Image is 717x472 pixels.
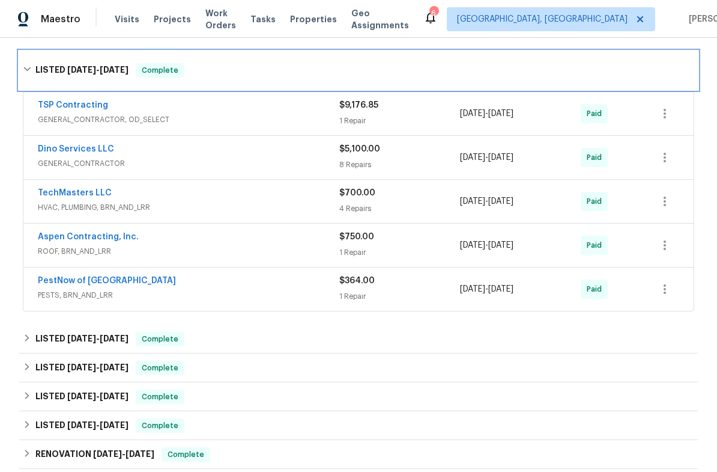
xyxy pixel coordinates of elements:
[339,203,460,215] div: 4 Repairs
[339,159,460,171] div: 8 Repairs
[137,391,183,403] span: Complete
[19,382,698,411] div: LISTED [DATE]-[DATE]Complete
[38,189,112,197] a: TechMasters LLC
[67,334,129,343] span: -
[67,392,129,400] span: -
[35,361,129,375] h6: LISTED
[100,421,129,429] span: [DATE]
[38,145,114,153] a: Dino Services LLC
[67,363,129,372] span: -
[339,189,375,197] span: $700.00
[38,101,108,109] a: TSP Contracting
[429,7,438,19] div: 6
[587,152,607,164] span: Paid
[100,66,129,74] span: [DATE]
[35,418,129,433] h6: LISTED
[67,363,96,372] span: [DATE]
[41,13,80,25] span: Maestro
[460,239,513,251] span: -
[154,13,191,25] span: Projects
[38,114,339,126] span: GENERAL_CONTRACTOR, OD_SELECT
[488,197,513,206] span: [DATE]
[460,283,513,295] span: -
[137,64,183,76] span: Complete
[457,13,628,25] span: [GEOGRAPHIC_DATA], [GEOGRAPHIC_DATA]
[587,195,607,207] span: Paid
[339,115,460,127] div: 1 Repair
[67,334,96,343] span: [DATE]
[587,239,607,251] span: Paid
[488,285,513,293] span: [DATE]
[38,277,176,285] a: PestNow of [GEOGRAPHIC_DATA]
[100,363,129,372] span: [DATE]
[205,7,236,31] span: Work Orders
[460,108,513,120] span: -
[339,145,380,153] span: $5,100.00
[38,233,139,241] a: Aspen Contracting, Inc.
[67,421,96,429] span: [DATE]
[460,195,513,207] span: -
[100,334,129,343] span: [DATE]
[339,290,460,302] div: 1 Repair
[339,101,378,109] span: $9,176.85
[488,109,513,118] span: [DATE]
[587,108,607,120] span: Paid
[339,247,460,259] div: 1 Repair
[351,7,409,31] span: Geo Assignments
[38,201,339,213] span: HVAC, PLUMBING, BRN_AND_LRR
[460,109,485,118] span: [DATE]
[115,13,139,25] span: Visits
[339,233,374,241] span: $750.00
[19,411,698,440] div: LISTED [DATE]-[DATE]Complete
[339,277,375,285] span: $364.00
[67,66,129,74] span: -
[137,420,183,432] span: Complete
[19,440,698,469] div: RENOVATION [DATE]-[DATE]Complete
[488,153,513,162] span: [DATE]
[126,450,154,458] span: [DATE]
[93,450,154,458] span: -
[488,241,513,250] span: [DATE]
[67,66,96,74] span: [DATE]
[38,158,339,170] span: GENERAL_CONTRACTOR
[460,152,513,164] span: -
[19,51,698,90] div: LISTED [DATE]-[DATE]Complete
[290,13,337,25] span: Properties
[38,289,339,301] span: PESTS, BRN_AND_LRR
[35,447,154,462] h6: RENOVATION
[460,153,485,162] span: [DATE]
[35,390,129,404] h6: LISTED
[250,15,276,23] span: Tasks
[93,450,122,458] span: [DATE]
[35,332,129,346] h6: LISTED
[67,392,96,400] span: [DATE]
[19,354,698,382] div: LISTED [DATE]-[DATE]Complete
[163,449,209,461] span: Complete
[35,63,129,78] h6: LISTED
[460,197,485,206] span: [DATE]
[137,362,183,374] span: Complete
[19,325,698,354] div: LISTED [DATE]-[DATE]Complete
[460,241,485,250] span: [DATE]
[587,283,607,295] span: Paid
[137,333,183,345] span: Complete
[100,392,129,400] span: [DATE]
[38,245,339,257] span: ROOF, BRN_AND_LRR
[67,421,129,429] span: -
[460,285,485,293] span: [DATE]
